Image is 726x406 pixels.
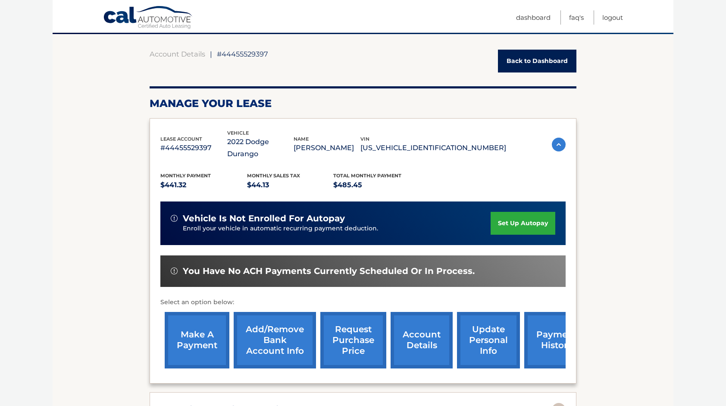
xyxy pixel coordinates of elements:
[360,136,369,142] span: vin
[247,173,300,179] span: Monthly sales Tax
[320,312,386,368] a: request purchase price
[360,142,506,154] p: [US_VEHICLE_IDENTIFICATION_NUMBER]
[227,136,294,160] p: 2022 Dodge Durango
[569,10,584,25] a: FAQ's
[150,50,205,58] a: Account Details
[150,97,576,110] h2: Manage Your Lease
[333,173,401,179] span: Total Monthly Payment
[171,268,178,274] img: alert-white.svg
[333,179,420,191] p: $485.45
[160,142,227,154] p: #44455529397
[183,266,475,277] span: You have no ACH payments currently scheduled or in process.
[491,212,555,235] a: set up autopay
[103,6,194,31] a: Cal Automotive
[516,10,551,25] a: Dashboard
[294,142,360,154] p: [PERSON_NAME]
[183,213,345,224] span: vehicle is not enrolled for autopay
[165,312,229,368] a: make a payment
[160,297,566,308] p: Select an option below:
[391,312,453,368] a: account details
[227,130,249,136] span: vehicle
[498,50,576,72] a: Back to Dashboard
[247,179,334,191] p: $44.13
[294,136,309,142] span: name
[524,312,589,368] a: payment history
[160,173,211,179] span: Monthly Payment
[234,312,316,368] a: Add/Remove bank account info
[160,179,247,191] p: $441.32
[217,50,268,58] span: #44455529397
[160,136,202,142] span: lease account
[602,10,623,25] a: Logout
[171,215,178,222] img: alert-white.svg
[183,224,491,233] p: Enroll your vehicle in automatic recurring payment deduction.
[552,138,566,151] img: accordion-active.svg
[210,50,212,58] span: |
[457,312,520,368] a: update personal info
